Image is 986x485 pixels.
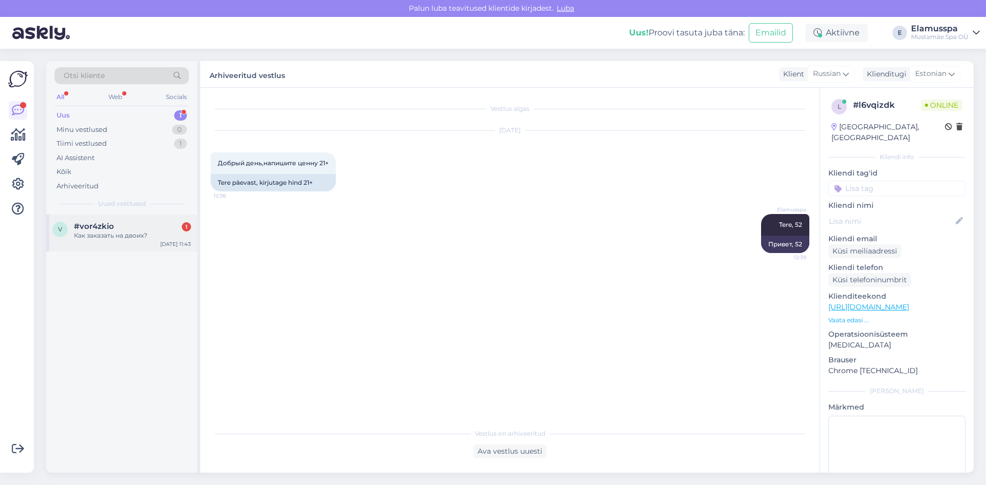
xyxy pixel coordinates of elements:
span: Uued vestlused [98,199,146,208]
div: Привет, 52 [761,236,809,253]
input: Lisa nimi [829,216,954,227]
div: Arhiveeritud [56,181,99,191]
div: Kõik [56,167,71,177]
span: Russian [813,68,841,80]
span: Добрый день,напишите ценну 21+ [218,159,329,167]
input: Lisa tag [828,181,965,196]
div: E [893,26,907,40]
label: Arhiveeritud vestlus [210,67,285,81]
div: [PERSON_NAME] [828,386,965,396]
p: Operatsioonisüsteem [828,329,965,340]
p: [MEDICAL_DATA] [828,340,965,351]
div: Socials [164,90,189,104]
div: AI Assistent [56,153,94,163]
div: Aktiivne [805,24,868,42]
button: Emailid [749,23,793,43]
p: Märkmed [828,402,965,413]
span: Estonian [915,68,946,80]
div: Minu vestlused [56,125,107,135]
b: Uus! [629,28,649,37]
div: 1 [182,222,191,231]
p: Chrome [TECHNICAL_ID] [828,365,965,376]
div: Küsi telefoninumbrit [828,273,911,287]
span: Online [921,100,962,111]
span: Otsi kliente [64,70,105,81]
span: Vestlus on arhiveeritud [475,429,545,438]
a: [URL][DOMAIN_NAME] [828,302,909,312]
a: ElamusspaMustamäe Spa OÜ [911,25,980,41]
div: Elamusspa [911,25,969,33]
p: Kliendi telefon [828,262,965,273]
div: [DATE] 11:43 [160,240,191,248]
span: v [58,225,62,233]
div: Vestlus algas [211,104,809,113]
span: Luba [554,4,577,13]
div: Klient [779,69,804,80]
span: 12:36 [214,192,252,200]
div: Küsi meiliaadressi [828,244,901,258]
span: Tere, 52 [779,221,802,228]
div: Proovi tasuta juba täna: [629,27,745,39]
span: l [838,103,841,110]
div: 1 [174,110,187,121]
div: [GEOGRAPHIC_DATA], [GEOGRAPHIC_DATA] [831,122,945,143]
div: Tiimi vestlused [56,139,107,149]
div: [DATE] [211,126,809,135]
div: # l6vqizdk [853,99,921,111]
div: Как заказать на двоих? [74,231,191,240]
p: Kliendi nimi [828,200,965,211]
p: Kliendi tag'id [828,168,965,179]
div: Tere päevast, kirjutage hind 21+ [211,174,336,191]
div: 0 [172,125,187,135]
p: Klienditeekond [828,291,965,302]
span: 12:39 [768,254,806,261]
div: Uus [56,110,70,121]
div: Klienditugi [863,69,906,80]
div: Mustamäe Spa OÜ [911,33,969,41]
p: Vaata edasi ... [828,316,965,325]
div: All [54,90,66,104]
span: Elamusspa [768,206,806,214]
img: Askly Logo [8,69,28,89]
div: Kliendi info [828,152,965,162]
span: #vor4zkio [74,222,114,231]
div: Web [106,90,124,104]
div: 1 [174,139,187,149]
p: Kliendi email [828,234,965,244]
p: Brauser [828,355,965,365]
div: Ava vestlus uuesti [473,444,546,458]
